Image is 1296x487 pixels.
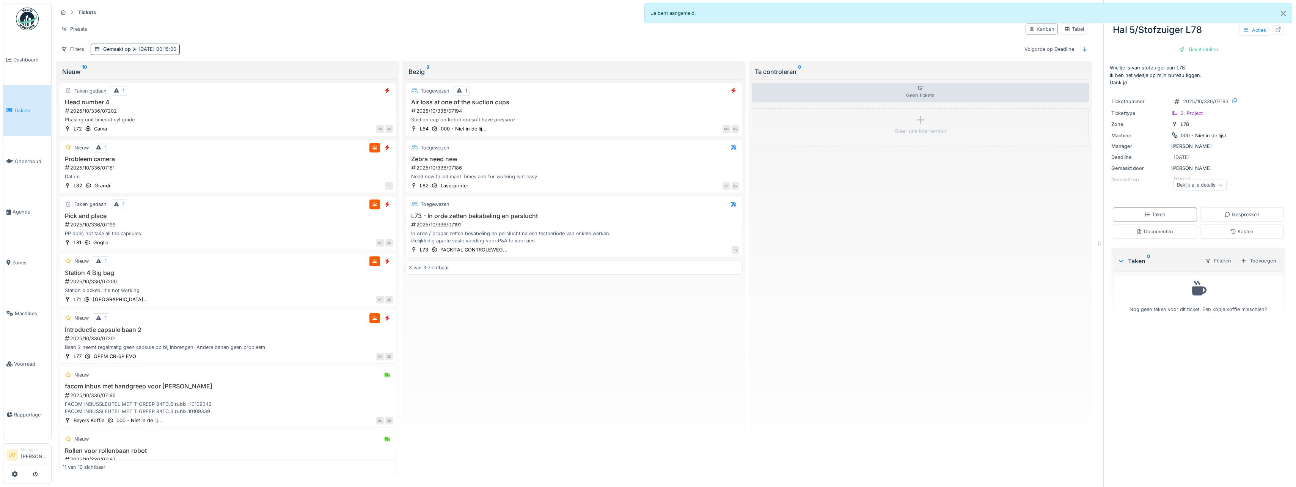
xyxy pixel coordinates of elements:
[441,182,468,189] div: Laserprinter
[385,239,393,247] div: JD
[74,182,82,189] div: L82
[1111,121,1168,128] div: Zone
[895,127,946,135] div: Créer une intervention
[74,435,89,443] div: Nieuw
[1021,44,1078,55] div: Volgorde op Deadline
[3,237,51,288] a: Zones
[409,230,739,244] div: In orde / proper zetten bekabeling en perslucht na een testperiode van enkele werken. Gelijktijdi...
[123,201,124,208] div: 1
[64,456,393,463] div: 2025/10/336/07197
[74,296,81,303] div: L71
[75,9,99,16] strong: Tickets
[385,296,393,303] div: JD
[1111,154,1168,161] div: Deadline
[93,239,108,246] div: Goglio
[13,208,48,215] span: Agenda
[1173,179,1227,190] div: Bekijk alle details
[74,353,82,360] div: L77
[63,326,393,333] h3: Introductie capsule baan 2
[1111,165,1285,172] div: [PERSON_NAME]
[3,85,51,136] a: Tickets
[3,339,51,390] a: Voorraad
[1111,98,1168,105] div: Ticketnummer
[6,449,18,461] li: JV
[1173,154,1190,161] div: [DATE]
[732,246,739,254] div: SV
[1176,44,1221,55] div: Ticket sluiten
[644,3,1293,23] div: Je bent aangemeld.
[376,239,384,247] div: MP
[93,296,148,303] div: [GEOGRAPHIC_DATA]...
[94,353,136,360] div: OPEM CR-6P EVO
[12,259,48,266] span: Zones
[752,83,1089,102] div: Geen tickets
[74,239,81,246] div: L81
[1181,121,1189,128] div: L78
[376,296,384,303] div: AT
[732,182,739,190] div: KV
[409,264,449,271] div: 3 van 3 zichtbaar
[74,125,82,132] div: L72
[3,136,51,187] a: Onderhoud
[64,392,393,399] div: 2025/10/336/07195
[1111,110,1168,117] div: Tickettype
[1111,143,1285,150] div: [PERSON_NAME]
[421,87,449,94] div: Toegewezen
[16,8,39,30] img: Badge_color-CXgf-gQk.svg
[63,463,105,471] div: 11 van 10 zichtbaar
[1147,256,1150,265] sup: 0
[426,67,429,76] sup: 3
[409,116,739,123] div: Suction cup on kobot doesn't have pressure
[74,87,107,94] div: Taken gedaan
[440,246,507,253] div: PACKITAL CONTROLEWEG...
[409,156,739,163] h3: Zebra need new
[421,201,449,208] div: Toegewezen
[64,335,393,342] div: 2025/10/336/07201
[63,173,393,180] div: Datum
[63,401,393,415] div: FACOM INBUSSLEUTEL MET T-GREEP 84TC.6 rubix :10109342 FACOM INBUSSLEUTEL MET T-GREEP 84TC.3 rubix...
[376,353,384,360] div: CV
[63,344,393,351] div: Baan 2 neemt regelmatig geen capsule op bij inbrengen. Andere banen geen probleem
[798,67,801,76] sup: 0
[63,212,393,220] h3: Pick and place
[63,156,393,163] h3: Probleem camera
[1136,228,1173,235] div: Documenten
[723,182,730,190] div: AF
[3,390,51,440] a: Rapportage
[410,107,739,115] div: 2025/10/336/07194
[64,107,393,115] div: 2025/10/336/07202
[410,164,739,171] div: 2025/10/336/07186
[13,56,48,63] span: Dashboard
[1202,255,1235,266] div: Filteren
[420,246,428,253] div: L73
[1029,25,1054,33] div: Kanban
[1181,110,1203,117] div: 2. Project
[74,314,89,322] div: Nieuw
[123,87,124,94] div: 1
[420,182,429,189] div: L82
[376,125,384,133] div: YA
[103,46,176,53] div: Gemaakt op
[408,67,740,76] div: Bezig
[755,67,1086,76] div: Te controleren
[1110,20,1287,40] div: Hal 5/Stofzuiger L78
[3,288,51,339] a: Machines
[1111,165,1168,172] div: Gemaakt door
[1117,256,1199,265] div: Taken
[131,46,176,52] span: [DATE] 00:15:00
[1238,256,1279,266] div: Toevoegen
[409,173,739,180] div: Need new failed mant Times and for working isnt easy
[74,201,107,208] div: Taken gedaan
[74,371,89,379] div: Nieuw
[385,353,393,360] div: JD
[74,144,89,151] div: Nieuw
[421,144,449,151] div: Toegewezen
[62,67,393,76] div: Nieuw
[14,107,48,114] span: Tickets
[105,144,107,151] div: 1
[14,411,48,418] span: Rapportage
[105,258,107,265] div: 1
[1275,3,1292,24] button: Close
[63,287,393,294] div: Station blocked, it's not working
[63,116,393,123] div: Phasing unit timeout cyl guide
